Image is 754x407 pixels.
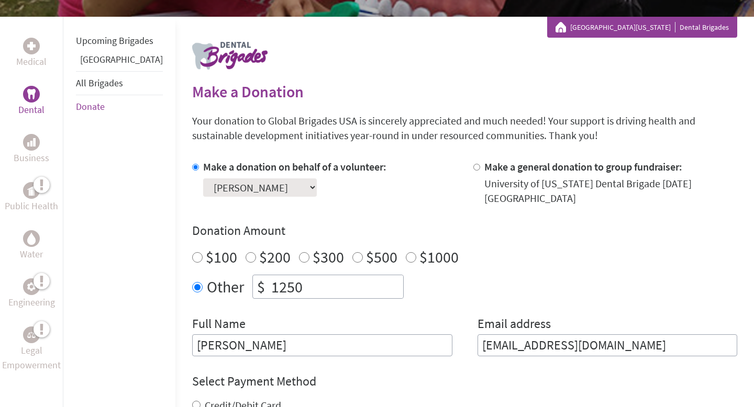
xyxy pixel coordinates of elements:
label: Full Name [192,315,246,334]
label: $300 [313,247,344,267]
p: Medical [16,54,47,69]
label: $200 [259,247,291,267]
div: Dental [23,86,40,103]
a: All Brigades [76,77,123,89]
img: Engineering [27,282,36,291]
img: Public Health [27,185,36,196]
p: Legal Empowerment [2,343,61,372]
p: Your donation to Global Brigades USA is sincerely appreciated and much needed! Your support is dr... [192,114,737,143]
a: MedicalMedical [16,38,47,69]
input: Enter Full Name [192,334,452,356]
li: Panama [76,52,163,71]
li: Upcoming Brigades [76,29,163,52]
p: Water [20,247,43,262]
div: Medical [23,38,40,54]
div: Public Health [23,182,40,199]
li: Donate [76,95,163,118]
p: Engineering [8,295,55,310]
img: Medical [27,42,36,50]
img: Legal Empowerment [27,332,36,338]
p: Public Health [5,199,58,213]
div: Dental Brigades [556,22,729,32]
label: Make a donation on behalf of a volunteer: [203,160,386,173]
div: University of [US_STATE] Dental Brigade [DATE] [GEOGRAPHIC_DATA] [484,176,738,206]
label: $1000 [419,247,459,267]
div: Engineering [23,278,40,295]
label: Email address [478,315,551,334]
a: Upcoming Brigades [76,35,153,47]
img: Business [27,138,36,146]
a: DentalDental [18,86,45,117]
div: Water [23,230,40,247]
p: Dental [18,103,45,117]
a: [GEOGRAPHIC_DATA] [80,53,163,65]
a: BusinessBusiness [14,134,49,165]
h2: Make a Donation [192,82,737,101]
input: Enter Amount [269,275,403,298]
a: Donate [76,100,105,112]
div: Business [23,134,40,151]
label: $500 [366,247,397,267]
li: All Brigades [76,71,163,95]
p: Business [14,151,49,165]
label: $100 [206,247,237,267]
img: Water [27,232,36,244]
label: Other [207,275,244,299]
a: Legal EmpowermentLegal Empowerment [2,326,61,372]
img: Dental [27,89,36,99]
a: [GEOGRAPHIC_DATA][US_STATE] [570,22,675,32]
h4: Donation Amount [192,222,737,239]
input: Your Email [478,334,738,356]
div: Legal Empowerment [23,326,40,343]
label: Make a general donation to group fundraiser: [484,160,682,173]
h4: Select Payment Method [192,373,737,390]
a: EngineeringEngineering [8,278,55,310]
img: logo-dental.png [192,42,268,70]
div: $ [253,275,269,298]
a: WaterWater [20,230,43,262]
a: Public HealthPublic Health [5,182,58,213]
